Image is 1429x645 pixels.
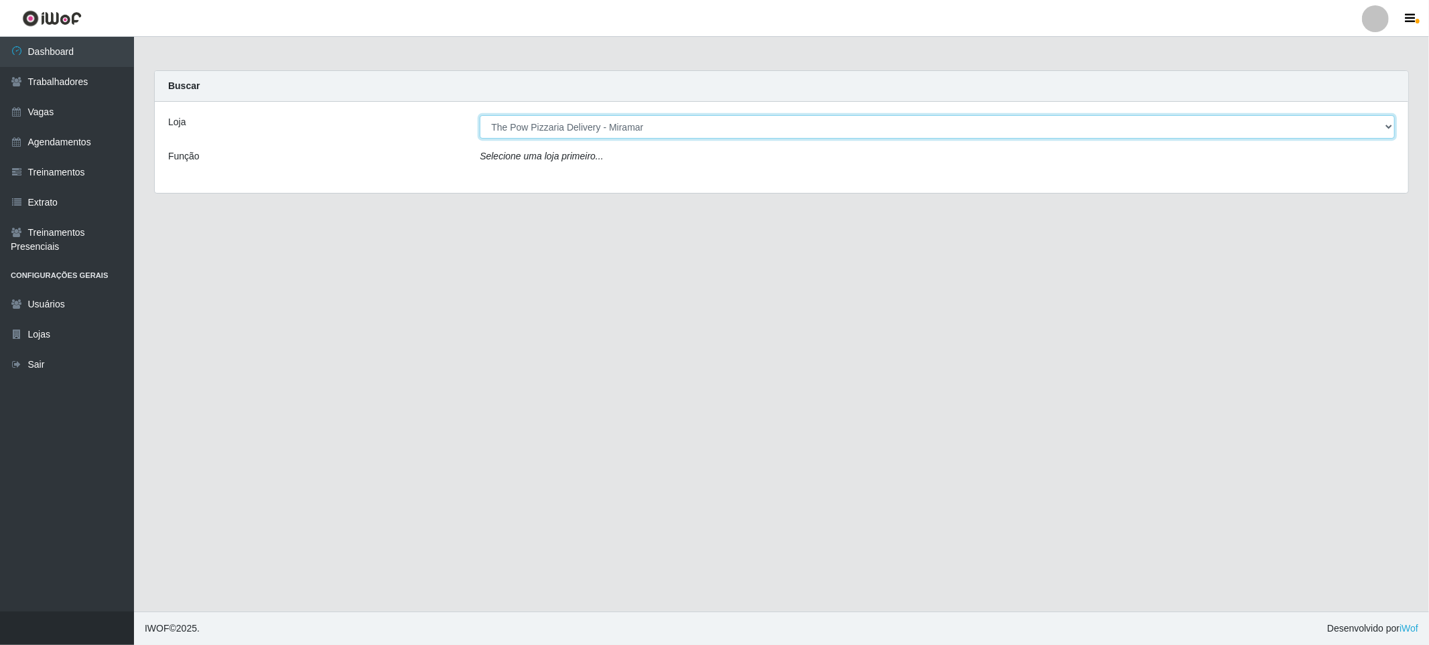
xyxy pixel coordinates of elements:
[1400,623,1418,634] a: iWof
[22,10,82,27] img: CoreUI Logo
[168,115,186,129] label: Loja
[168,80,200,91] strong: Buscar
[145,622,200,636] span: © 2025 .
[1327,622,1418,636] span: Desenvolvido por
[145,623,169,634] span: IWOF
[168,149,200,163] label: Função
[480,151,603,161] i: Selecione uma loja primeiro...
